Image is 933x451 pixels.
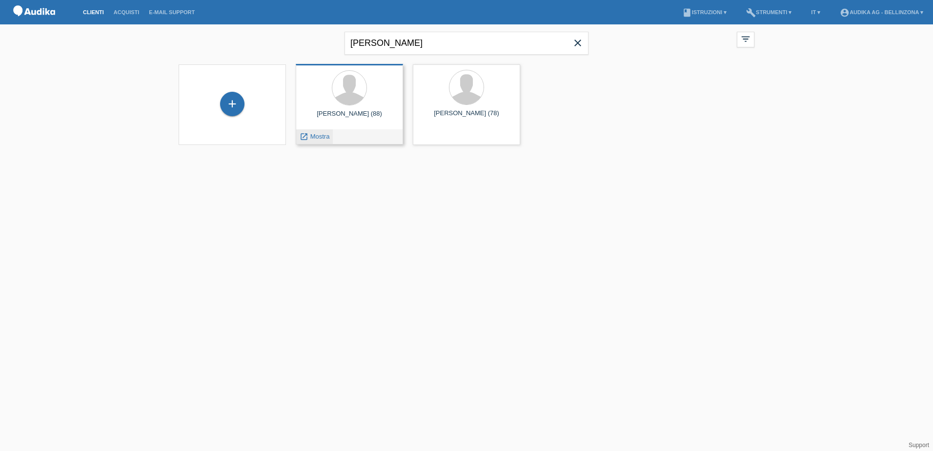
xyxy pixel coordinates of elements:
[746,8,756,18] i: build
[10,19,59,26] a: POS — MF Group
[300,132,308,141] i: launch
[421,109,512,125] div: [PERSON_NAME] (78)
[909,442,929,449] a: Support
[741,9,796,15] a: buildStrumenti ▾
[682,8,692,18] i: book
[310,133,330,140] span: Mostra
[144,9,200,15] a: E-mail Support
[109,9,144,15] a: Acquisti
[740,34,751,44] i: filter_list
[345,32,588,55] input: Ricerca...
[835,9,928,15] a: account_circleAudika AG - Bellinzona ▾
[300,133,329,140] a: launch Mostra
[572,37,584,49] i: close
[304,110,395,125] div: [PERSON_NAME] (88)
[221,96,244,112] div: Registrare cliente
[840,8,850,18] i: account_circle
[78,9,109,15] a: Clienti
[677,9,731,15] a: bookIstruzioni ▾
[806,9,825,15] a: IT ▾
